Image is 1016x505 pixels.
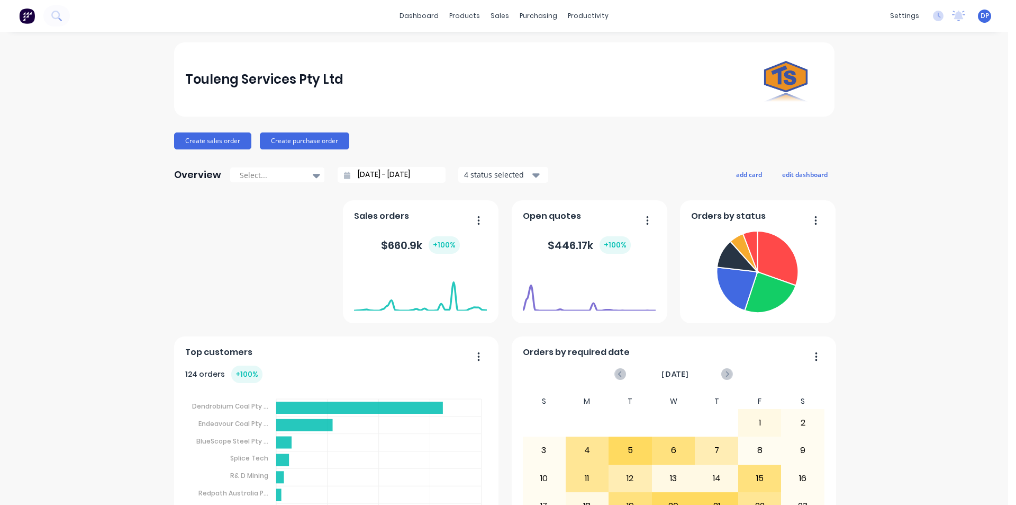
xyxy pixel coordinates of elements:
[464,169,531,180] div: 4 status selected
[691,210,766,223] span: Orders by status
[652,437,695,464] div: 6
[185,366,262,383] div: 124 orders
[429,236,460,254] div: + 100 %
[981,11,989,21] span: DP
[260,132,349,149] button: Create purchase order
[782,437,824,464] div: 9
[514,8,563,24] div: purchasing
[444,8,485,24] div: products
[185,69,343,90] div: Touleng Services Pty Ltd
[739,465,781,492] div: 15
[775,167,834,181] button: edit dashboard
[198,489,268,498] tspan: Redpath Australia P...
[523,465,565,492] div: 10
[566,437,609,464] div: 4
[231,366,262,383] div: + 100 %
[196,436,268,445] tspan: BlueScope Steel Pty ...
[174,164,221,185] div: Overview
[198,419,268,428] tspan: Endeavour Coal Pty ...
[652,394,695,409] div: W
[781,394,824,409] div: S
[192,402,268,411] tspan: Dendrobium Coal Pty ...
[19,8,35,24] img: Factory
[609,394,652,409] div: T
[566,465,609,492] div: 11
[523,437,565,464] div: 3
[381,236,460,254] div: $ 660.9k
[394,8,444,24] a: dashboard
[739,437,781,464] div: 8
[739,410,781,436] div: 1
[185,346,252,359] span: Top customers
[695,394,738,409] div: T
[600,236,631,254] div: + 100 %
[749,42,823,117] img: Touleng Services Pty Ltd
[609,465,651,492] div: 12
[548,236,631,254] div: $ 446.17k
[609,437,651,464] div: 5
[652,465,695,492] div: 13
[695,437,738,464] div: 7
[782,465,824,492] div: 16
[458,167,548,183] button: 4 status selected
[522,394,566,409] div: S
[230,454,268,463] tspan: Splice Tech
[230,471,268,480] tspan: R& D Mining
[885,8,924,24] div: settings
[485,8,514,24] div: sales
[563,8,614,24] div: productivity
[354,210,409,223] span: Sales orders
[738,394,782,409] div: F
[174,132,251,149] button: Create sales order
[566,394,609,409] div: M
[782,410,824,436] div: 2
[729,167,769,181] button: add card
[661,368,689,380] span: [DATE]
[695,465,738,492] div: 14
[523,210,581,223] span: Open quotes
